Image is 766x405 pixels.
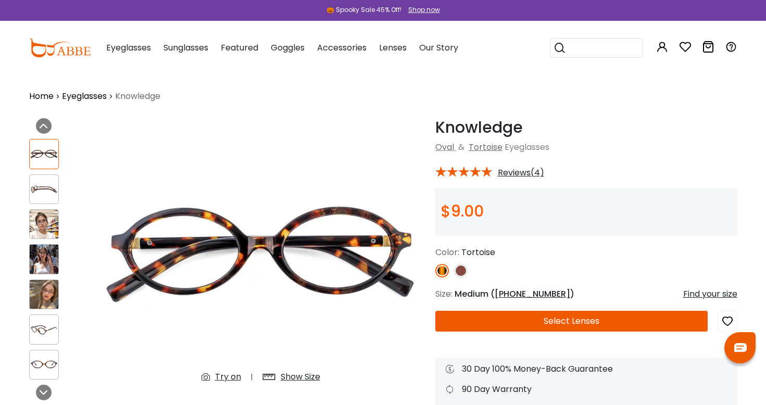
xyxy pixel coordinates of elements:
[435,141,454,153] a: Oval
[327,5,401,15] div: 🎃 Spooky Sale 45% Off!
[505,141,549,153] span: Eyeglasses
[164,42,208,54] span: Sunglasses
[29,90,54,103] a: Home
[435,118,737,137] h1: Knowledge
[30,182,58,197] img: Knowledge Tortoise Acetate Eyeglasses , UniversalBridgeFit Frames from ABBE Glasses
[271,42,305,54] span: Goggles
[30,210,58,238] img: Knowledge Tortoise Acetate Eyeglasses , UniversalBridgeFit Frames from ABBE Glasses
[30,322,58,337] img: Knowledge Tortoise Acetate Eyeglasses , UniversalBridgeFit Frames from ABBE Glasses
[435,288,453,300] span: Size:
[419,42,458,54] span: Our Story
[461,246,495,258] span: Tortoise
[498,168,544,178] span: Reviews(4)
[441,200,484,222] span: $9.00
[317,42,367,54] span: Accessories
[683,288,737,300] div: Find your size
[379,42,407,54] span: Lenses
[215,371,241,383] div: Try on
[435,246,459,258] span: Color:
[456,141,467,153] span: &
[469,141,503,153] a: Tortoise
[408,5,440,15] div: Shop now
[281,371,320,383] div: Show Size
[734,343,747,352] img: chat
[495,288,570,300] span: [PHONE_NUMBER]
[221,42,258,54] span: Featured
[446,363,727,375] div: 30 Day 100% Money-Back Guarantee
[446,383,727,396] div: 90 Day Warranty
[30,147,58,161] img: Knowledge Tortoise Acetate Eyeglasses , UniversalBridgeFit Frames from ABBE Glasses
[403,5,440,14] a: Shop now
[62,90,107,103] a: Eyeglasses
[97,118,425,391] img: Knowledge Tortoise Acetate Eyeglasses , UniversalBridgeFit Frames from ABBE Glasses
[30,280,58,309] img: Knowledge Tortoise Acetate Eyeglasses , UniversalBridgeFit Frames from ABBE Glasses
[106,42,151,54] span: Eyeglasses
[455,288,574,300] span: Medium ( )
[29,39,91,57] img: abbeglasses.com
[30,357,58,372] img: Knowledge Tortoise Acetate Eyeglasses , UniversalBridgeFit Frames from ABBE Glasses
[115,90,160,103] span: Knowledge
[30,245,58,273] img: Knowledge Tortoise Acetate Eyeglasses , UniversalBridgeFit Frames from ABBE Glasses
[435,311,708,332] button: Select Lenses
